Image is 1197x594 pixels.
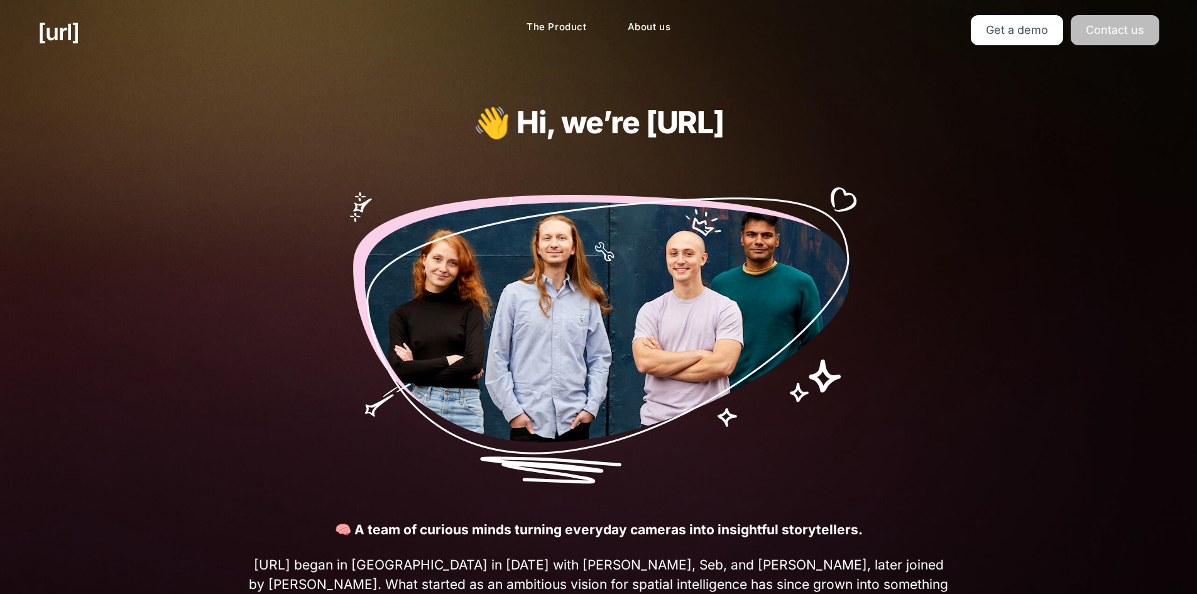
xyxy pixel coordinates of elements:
strong: 🧠 A team of curious minds turning everyday cameras into insightful storytellers. [335,522,863,537]
a: Get a demo [971,15,1063,45]
a: Contact us [1071,15,1159,45]
a: [URL] [38,15,79,49]
a: The Product [517,15,597,40]
a: About us [618,15,681,40]
h1: 👋 Hi, we’re [URL] [314,106,883,140]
